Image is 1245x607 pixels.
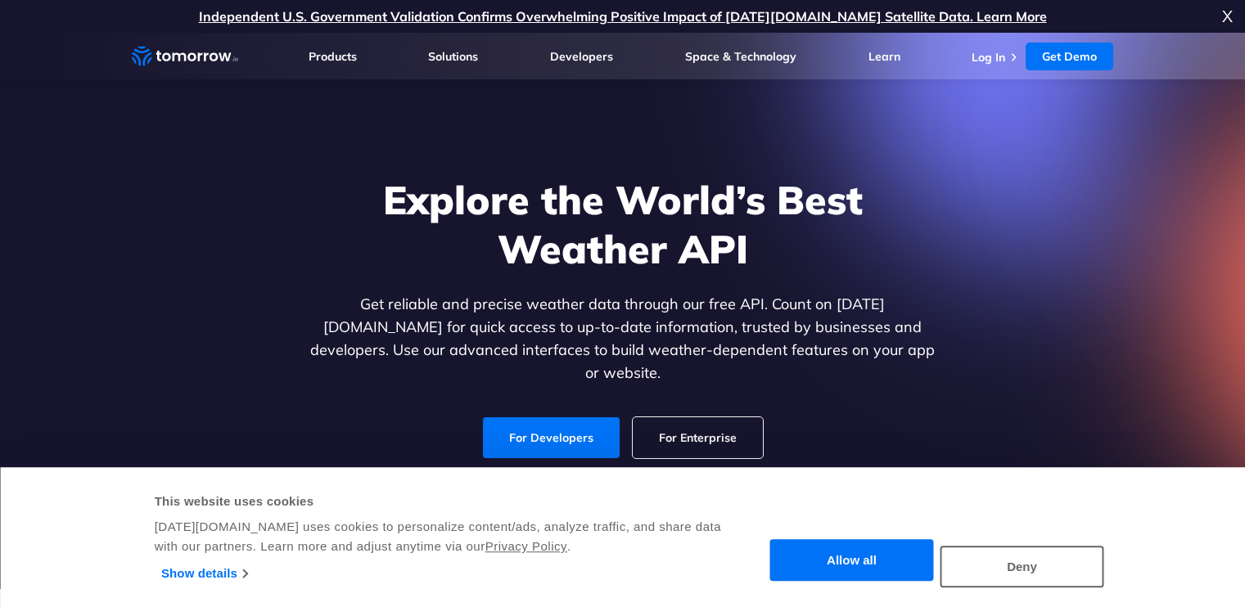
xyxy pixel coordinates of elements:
div: [DATE][DOMAIN_NAME] uses cookies to personalize content/ads, analyze traffic, and share data with... [155,517,724,556]
a: Solutions [428,49,478,64]
p: Get reliable and precise weather data through our free API. Count on [DATE][DOMAIN_NAME] for quic... [307,293,939,384]
a: Show details [161,561,247,586]
div: This website uses cookies [155,492,724,511]
a: For Developers [483,417,620,458]
h1: Explore the World’s Best Weather API [307,175,939,273]
a: Privacy Policy [485,539,567,553]
a: Get Demo [1026,43,1113,70]
a: Space & Technology [685,49,796,64]
button: Deny [941,546,1104,587]
a: Independent U.S. Government Validation Confirms Overwhelming Positive Impact of [DATE][DOMAIN_NAM... [199,8,1047,25]
a: Home link [132,44,238,69]
a: For Enterprise [633,417,763,458]
a: Products [309,49,357,64]
a: Developers [550,49,613,64]
a: Log In [972,50,1005,65]
a: Learn [868,49,900,64]
button: Allow all [770,540,934,582]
